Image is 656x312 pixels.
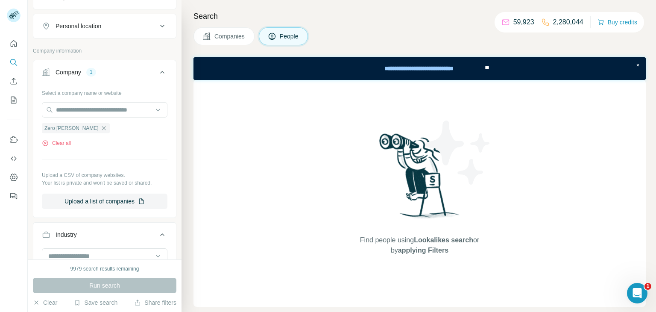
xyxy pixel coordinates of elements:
button: Use Surfe API [7,151,20,166]
button: Feedback [7,188,20,204]
h4: Search [193,10,646,22]
img: Surfe Illustration - Stars [420,114,497,191]
button: Quick start [7,36,20,51]
p: Your list is private and won't be saved or shared. [42,179,167,187]
div: Industry [56,230,77,239]
button: Company1 [33,62,176,86]
button: Clear [33,298,57,307]
div: Select a company name or website [42,86,167,97]
button: Dashboard [7,170,20,185]
button: Upload a list of companies [42,194,167,209]
span: applying Filters [398,247,448,254]
span: Companies [214,32,246,41]
p: 2,280,044 [553,17,583,27]
span: People [280,32,299,41]
button: Personal location [33,16,176,36]
div: Personal location [56,22,101,30]
div: 1 [86,68,96,76]
button: Share filters [134,298,176,307]
p: Company information [33,47,176,55]
span: Find people using or by [351,235,488,256]
iframe: Banner [193,57,646,80]
span: Lookalikes search [414,236,473,244]
span: 1 [644,283,651,290]
button: Buy credits [597,16,637,28]
div: 9979 search results remaining [70,265,139,273]
button: My lists [7,92,20,108]
button: Clear all [42,139,71,147]
button: Save search [74,298,117,307]
button: Use Surfe on LinkedIn [7,132,20,147]
button: Industry [33,224,176,248]
img: Surfe Illustration - Woman searching with binoculars [375,131,464,227]
button: Search [7,55,20,70]
p: Upload a CSV of company websites. [42,171,167,179]
button: Enrich CSV [7,74,20,89]
div: Company [56,68,81,77]
p: 59,923 [513,17,534,27]
span: Zero [PERSON_NAME] [44,124,99,132]
iframe: Intercom live chat [627,283,647,303]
